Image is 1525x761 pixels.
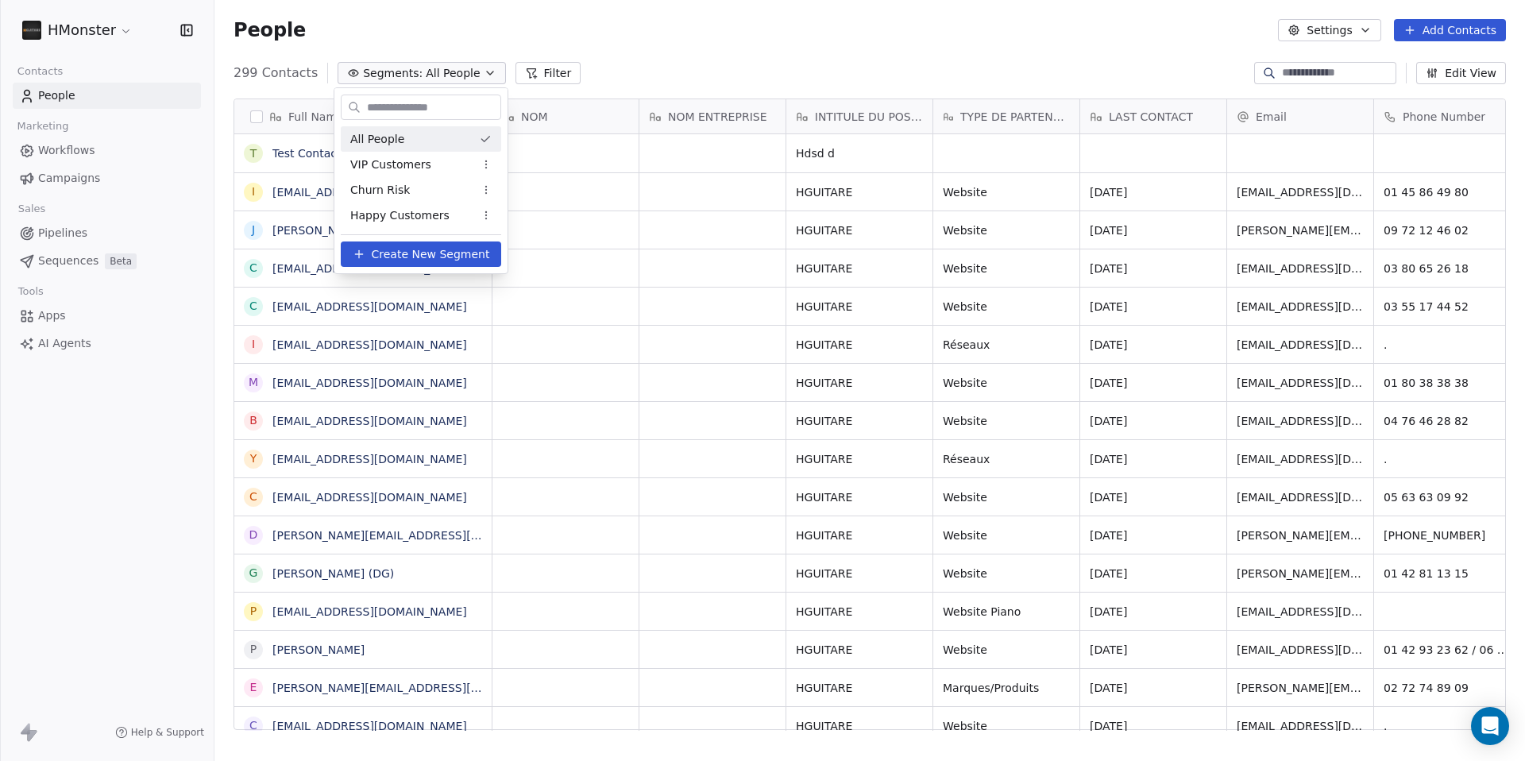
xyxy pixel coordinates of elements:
[341,241,501,267] button: Create New Segment
[350,207,450,224] span: Happy Customers
[350,156,431,173] span: VIP Customers
[372,246,490,263] span: Create New Segment
[350,182,410,199] span: Churn Risk
[341,126,501,228] div: Suggestions
[350,131,404,148] span: All People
